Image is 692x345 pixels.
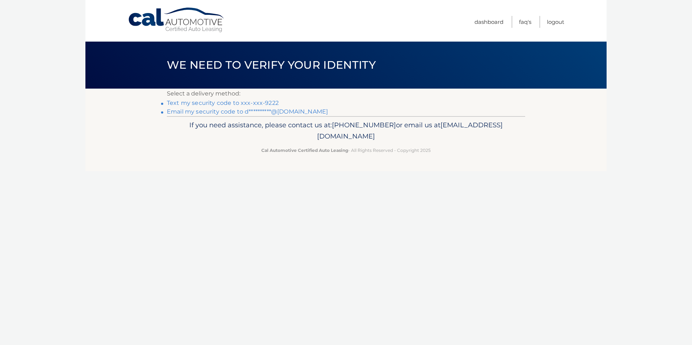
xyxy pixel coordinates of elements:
[172,146,520,154] p: - All Rights Reserved - Copyright 2025
[332,121,396,129] span: [PHONE_NUMBER]
[172,119,520,142] p: If you need assistance, please contact us at: or email us at
[261,148,348,153] strong: Cal Automotive Certified Auto Leasing
[474,16,503,28] a: Dashboard
[547,16,564,28] a: Logout
[128,7,225,33] a: Cal Automotive
[167,58,376,72] span: We need to verify your identity
[519,16,531,28] a: FAQ's
[167,99,279,106] a: Text my security code to xxx-xxx-9222
[167,89,525,99] p: Select a delivery method:
[167,108,328,115] a: Email my security code to d**********@[DOMAIN_NAME]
